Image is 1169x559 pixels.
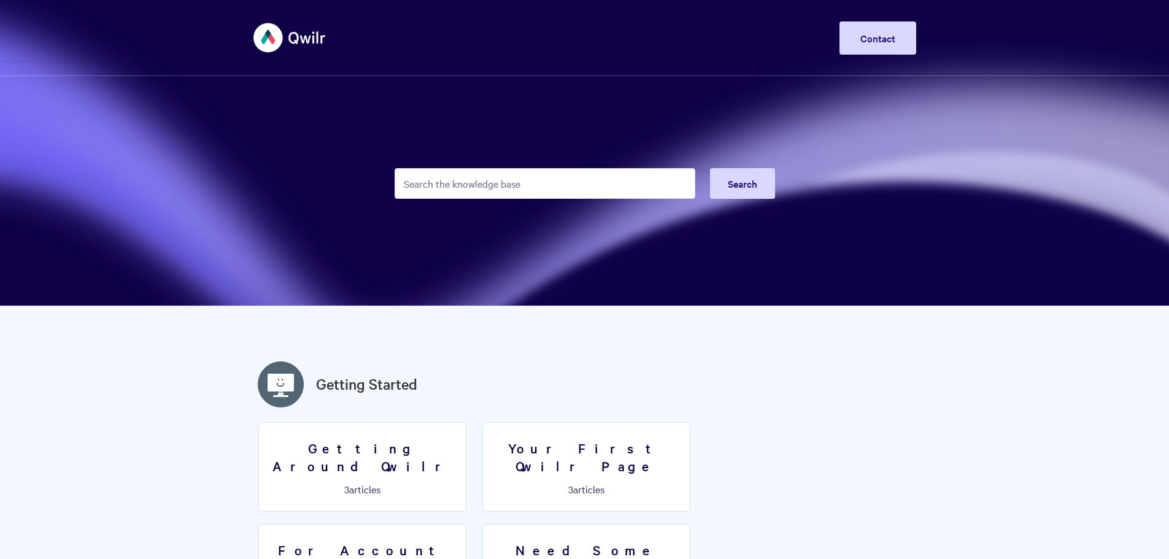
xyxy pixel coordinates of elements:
a: Getting Around Qwilr 3articles [258,422,466,512]
p: articles [266,484,458,495]
a: Contact [839,21,916,55]
button: Search [710,168,775,199]
p: articles [490,484,682,495]
img: Qwilr Help Center [253,15,326,61]
a: Your First Qwilr Page 3articles [482,422,690,512]
span: Search [728,177,757,190]
h3: Your First Qwilr Page [490,439,682,474]
h3: Getting Around Qwilr [266,439,458,474]
input: Search the knowledge base [395,168,695,199]
span: 3 [344,482,349,496]
span: 3 [568,482,573,496]
a: Getting Started [316,373,417,395]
